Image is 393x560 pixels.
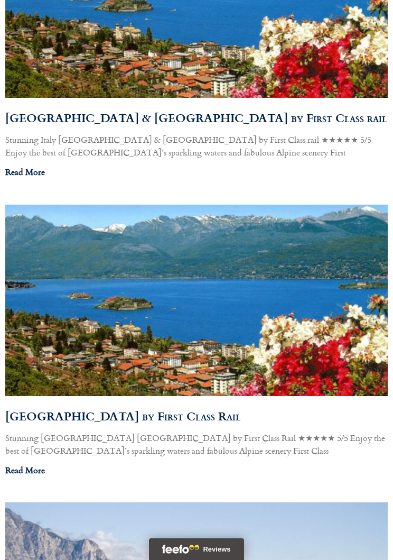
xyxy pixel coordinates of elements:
[5,133,388,159] p: Stunning Italy [GEOGRAPHIC_DATA] & [GEOGRAPHIC_DATA] by First Class rail ★★★★★ 5/5 Enjoy the best...
[5,464,45,476] a: Read more about Lake Maggiore by First Class Rail
[5,407,241,425] a: [GEOGRAPHIC_DATA] by First Class Rail
[5,109,387,126] a: [GEOGRAPHIC_DATA] & [GEOGRAPHIC_DATA] by First Class rail
[5,432,388,457] p: Stunning [GEOGRAPHIC_DATA] [GEOGRAPHIC_DATA] by First Class Rail ★★★★★ 5/5 Enjoy the best of [GEO...
[5,166,45,178] a: Read more about Lake Maggiore & Locarno by First Class rail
